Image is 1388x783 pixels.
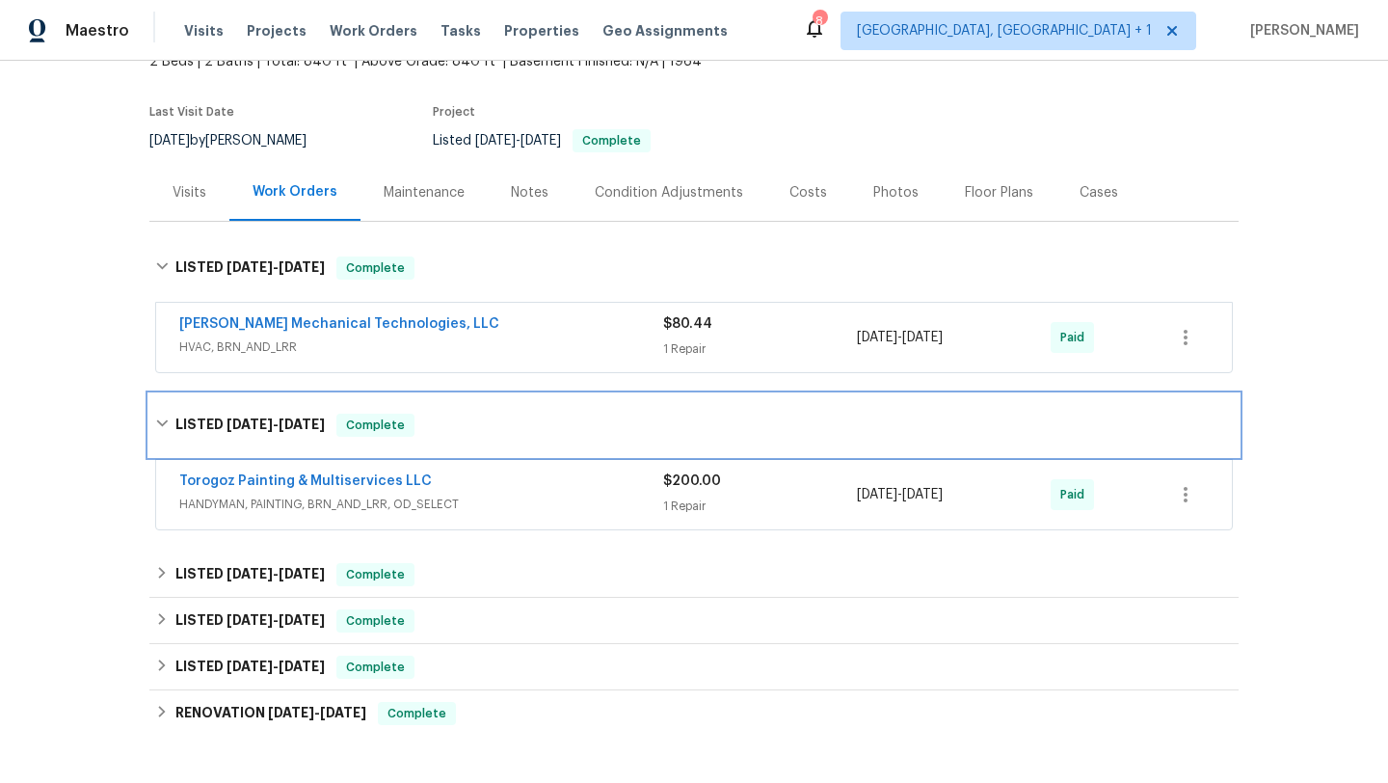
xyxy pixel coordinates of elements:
span: Work Orders [330,21,417,40]
span: [DATE] [475,134,516,148]
div: Cases [1080,183,1118,202]
span: [DATE] [902,331,943,344]
span: [DATE] [227,660,273,673]
span: [DATE] [279,613,325,627]
span: - [227,613,325,627]
div: Condition Adjustments [595,183,743,202]
span: [DATE] [279,260,325,274]
span: Maestro [66,21,129,40]
span: Complete [338,565,413,584]
span: Tasks [440,24,481,38]
div: 8 [813,12,826,31]
span: [DATE] [227,418,273,431]
h6: LISTED [175,256,325,280]
div: Notes [511,183,548,202]
div: LISTED [DATE]-[DATE]Complete [149,237,1239,299]
span: Projects [247,21,307,40]
span: Complete [380,704,454,723]
div: 1 Repair [663,339,857,359]
span: - [227,567,325,580]
h6: LISTED [175,414,325,437]
span: - [227,418,325,431]
span: Visits [184,21,224,40]
span: 2 Beds | 2 Baths | Total: 840 ft² | Above Grade: 840 ft² | Basement Finished: N/A | 1964 [149,52,854,71]
span: Project [433,106,475,118]
div: LISTED [DATE]-[DATE]Complete [149,394,1239,456]
span: Paid [1060,485,1092,504]
div: Maintenance [384,183,465,202]
div: LISTED [DATE]-[DATE]Complete [149,552,1239,598]
div: Photos [873,183,919,202]
a: Torogoz Painting & Multiservices LLC [179,474,432,488]
span: - [268,706,366,719]
span: Complete [338,658,413,677]
span: - [227,660,325,673]
span: - [475,134,561,148]
span: [DATE] [279,567,325,580]
span: - [857,328,943,347]
span: $200.00 [663,474,721,488]
a: [PERSON_NAME] Mechanical Technologies, LLC [179,317,499,331]
span: Complete [338,258,413,278]
span: Paid [1060,328,1092,347]
span: [DATE] [279,418,325,431]
span: Complete [338,611,413,631]
div: by [PERSON_NAME] [149,129,330,152]
span: Complete [574,135,649,147]
span: [PERSON_NAME] [1242,21,1359,40]
span: - [227,260,325,274]
span: HVAC, BRN_AND_LRR [179,337,663,357]
span: HANDYMAN, PAINTING, BRN_AND_LRR, OD_SELECT [179,495,663,514]
span: [DATE] [857,488,897,501]
div: Costs [789,183,827,202]
span: [DATE] [227,260,273,274]
h6: LISTED [175,563,325,586]
div: Work Orders [253,182,337,202]
div: RENOVATION [DATE]-[DATE]Complete [149,690,1239,737]
div: Visits [173,183,206,202]
span: [DATE] [268,706,314,719]
span: [GEOGRAPHIC_DATA], [GEOGRAPHIC_DATA] + 1 [857,21,1152,40]
span: Listed [433,134,651,148]
span: [DATE] [520,134,561,148]
span: [DATE] [227,613,273,627]
span: Properties [504,21,579,40]
h6: LISTED [175,609,325,633]
span: Complete [338,416,413,435]
span: [DATE] [279,660,325,673]
h6: RENOVATION [175,702,366,725]
div: Floor Plans [965,183,1033,202]
span: [DATE] [227,567,273,580]
div: LISTED [DATE]-[DATE]Complete [149,598,1239,644]
span: $80.44 [663,317,712,331]
span: [DATE] [320,706,366,719]
h6: LISTED [175,656,325,679]
span: - [857,485,943,504]
span: [DATE] [857,331,897,344]
div: 1 Repair [663,497,857,516]
span: Geo Assignments [602,21,728,40]
div: LISTED [DATE]-[DATE]Complete [149,644,1239,690]
span: Last Visit Date [149,106,234,118]
span: [DATE] [149,134,190,148]
span: [DATE] [902,488,943,501]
